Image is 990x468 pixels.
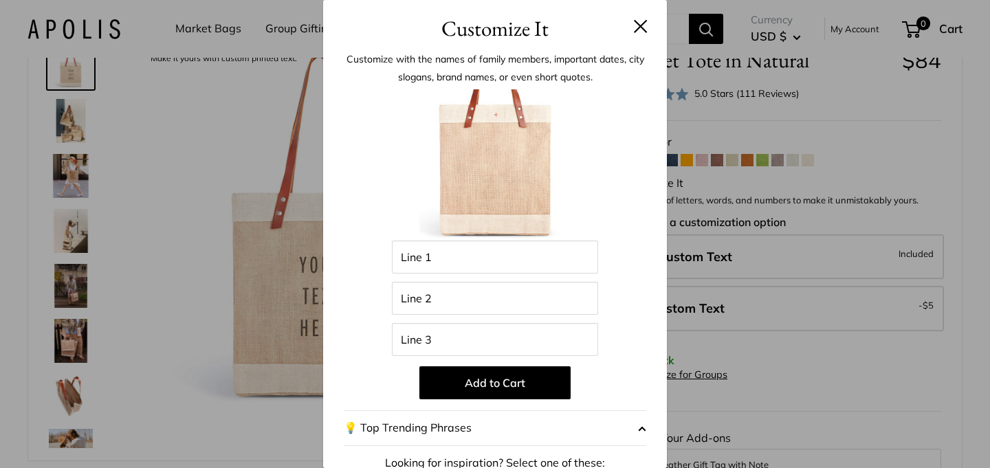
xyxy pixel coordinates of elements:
iframe: Sign Up via Text for Offers [11,416,147,457]
img: Blank_Product.002.jpg [419,89,571,241]
p: Customize with the names of family members, important dates, city slogans, brand names, or even s... [344,50,646,86]
button: Add to Cart [419,366,571,399]
button: 💡 Top Trending Phrases [344,410,646,446]
h3: Customize It [344,12,646,45]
